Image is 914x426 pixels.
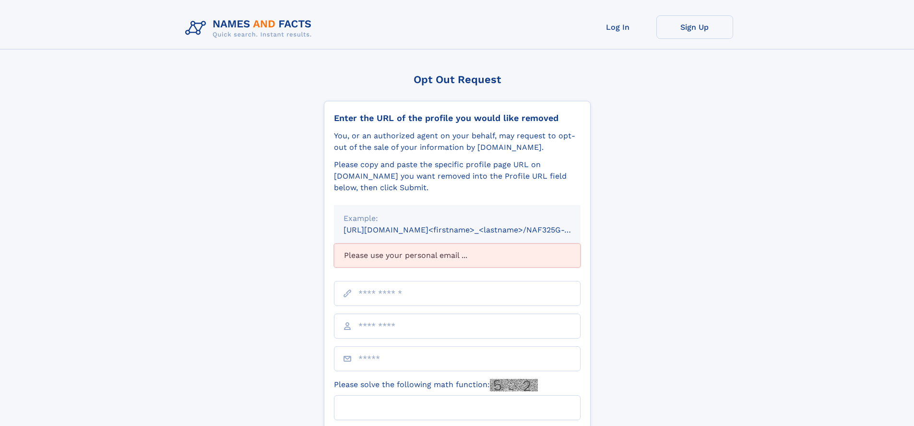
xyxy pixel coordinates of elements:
a: Log In [580,15,656,39]
img: Logo Names and Facts [181,15,320,41]
div: Please copy and paste the specific profile page URL on [DOMAIN_NAME] you want removed into the Pr... [334,159,581,194]
small: [URL][DOMAIN_NAME]<firstname>_<lastname>/NAF325G-xxxxxxxx [344,225,599,234]
a: Sign Up [656,15,733,39]
div: Opt Out Request [324,73,591,85]
div: Please use your personal email ... [334,243,581,268]
label: Please solve the following math function: [334,379,538,391]
div: Example: [344,213,571,224]
div: Enter the URL of the profile you would like removed [334,113,581,123]
div: You, or an authorized agent on your behalf, may request to opt-out of the sale of your informatio... [334,130,581,153]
